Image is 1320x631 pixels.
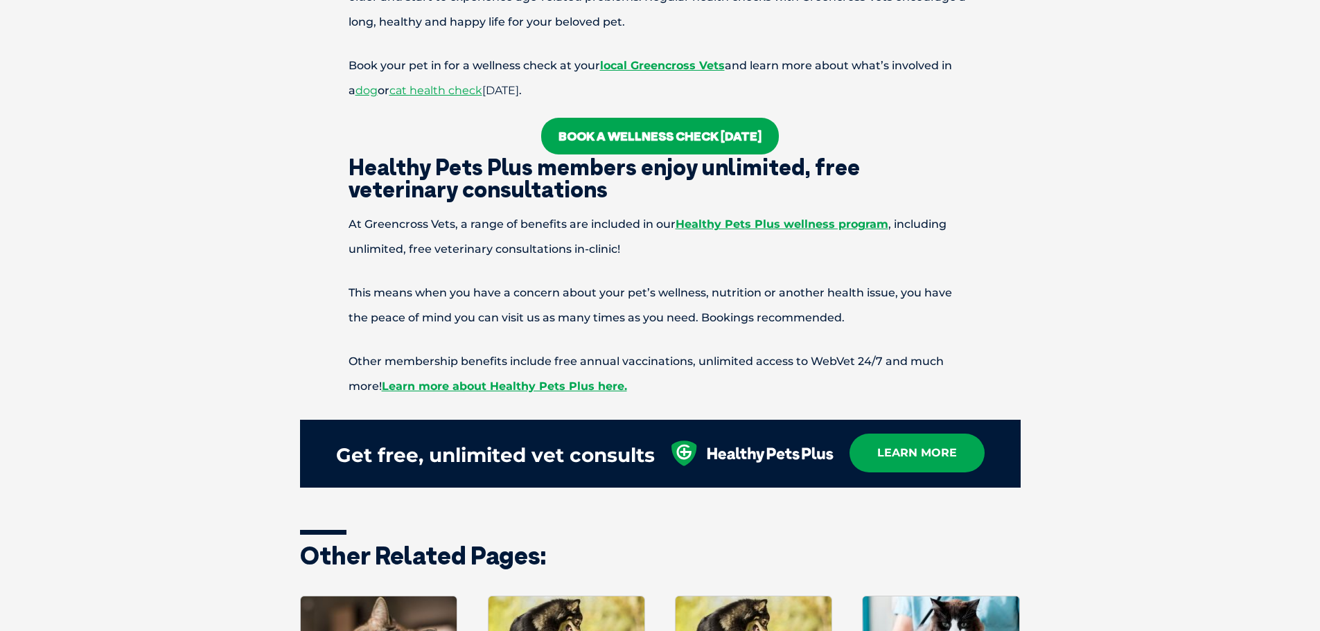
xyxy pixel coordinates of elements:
a: learn more [850,434,985,472]
a: Book a wellness check [DATE] [541,118,779,154]
p: At Greencross Vets, a range of benefits are included in our , including unlimited, free veterinar... [300,212,1021,262]
span: [DATE] [482,84,519,97]
p: This means when you have a concern about your pet’s wellness, nutrition or another health issue, ... [300,281,1021,330]
p: Book your pet in for a wellness check at your and learn more about what’s involved in a or . [300,53,1021,103]
a: cat health check [389,84,482,97]
a: dog [355,84,378,97]
h2: Healthy Pets Plus members enjoy unlimited, free veterinary consultations [300,156,1021,200]
h3: Other related pages: [300,543,1021,568]
p: Other membership benefits include free annual vaccinations, unlimited access to WebVet 24/7 and m... [300,349,1021,399]
a: local Greencross Vets [600,59,725,72]
img: healthy-pets-plus.svg [669,441,834,466]
a: Learn more about Healthy Pets Plus here. [382,380,627,393]
a: Healthy Pets Plus wellness program [676,217,888,231]
div: Get free, unlimited vet consults [336,434,655,477]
